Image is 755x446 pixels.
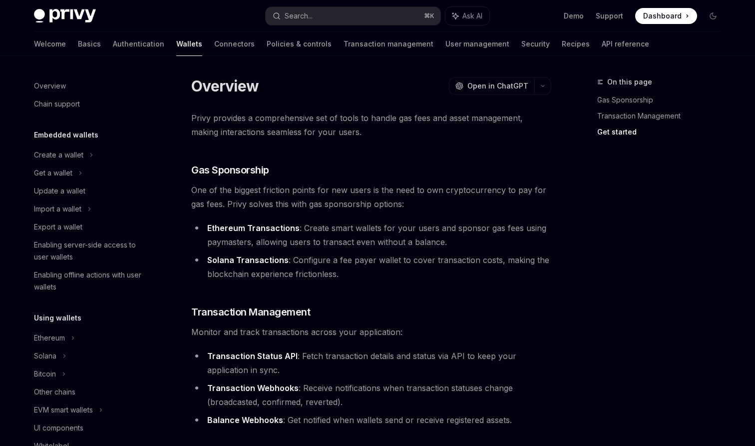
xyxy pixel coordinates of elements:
[207,223,300,233] strong: Ethereum Transactions
[266,7,440,25] button: Search...⌘K
[207,255,289,265] strong: Solana Transactions
[34,368,56,380] div: Bitcoin
[596,11,623,21] a: Support
[191,413,551,427] li: : Get notified when wallets send or receive registered assets.
[191,381,551,409] li: : Receive notifications when transaction statuses change (broadcasted, confirmed, reverted).
[602,32,649,56] a: API reference
[26,236,154,266] a: Enabling server-side access to user wallets
[34,386,75,398] div: Other chains
[176,32,202,56] a: Wallets
[34,185,85,197] div: Update a wallet
[635,8,697,24] a: Dashboard
[207,351,298,361] strong: Transaction Status API
[597,92,729,108] a: Gas Sponsorship
[34,350,56,362] div: Solana
[34,332,65,344] div: Ethereum
[207,383,299,393] strong: Transaction Webhooks
[191,349,551,377] li: : Fetch transaction details and status via API to keep your application in sync.
[424,12,434,20] span: ⌘ K
[267,32,332,56] a: Policies & controls
[34,239,148,263] div: Enabling server-side access to user wallets
[597,124,729,140] a: Get started
[26,77,154,95] a: Overview
[705,8,721,24] button: Toggle dark mode
[34,80,66,92] div: Overview
[34,32,66,56] a: Welcome
[344,32,433,56] a: Transaction management
[562,32,590,56] a: Recipes
[26,419,154,437] a: UI components
[521,32,550,56] a: Security
[34,312,81,324] h5: Using wallets
[191,221,551,249] li: : Create smart wallets for your users and sponsor gas fees using paymasters, allowing users to tr...
[34,149,83,161] div: Create a wallet
[445,7,489,25] button: Ask AI
[191,183,551,211] span: One of the biggest friction points for new users is the need to own cryptocurrency to pay for gas...
[467,81,528,91] span: Open in ChatGPT
[26,182,154,200] a: Update a wallet
[207,415,283,425] strong: Balance Webhooks
[191,77,259,95] h1: Overview
[34,269,148,293] div: Enabling offline actions with user wallets
[26,383,154,401] a: Other chains
[607,76,652,88] span: On this page
[564,11,584,21] a: Demo
[643,11,682,21] span: Dashboard
[34,422,83,434] div: UI components
[113,32,164,56] a: Authentication
[191,305,310,319] span: Transaction Management
[34,167,72,179] div: Get a wallet
[191,111,551,139] span: Privy provides a comprehensive set of tools to handle gas fees and asset management, making inter...
[34,203,81,215] div: Import a wallet
[34,98,80,110] div: Chain support
[597,108,729,124] a: Transaction Management
[191,163,269,177] span: Gas Sponsorship
[285,10,313,22] div: Search...
[445,32,509,56] a: User management
[78,32,101,56] a: Basics
[26,218,154,236] a: Export a wallet
[26,266,154,296] a: Enabling offline actions with user wallets
[34,129,98,141] h5: Embedded wallets
[34,221,82,233] div: Export a wallet
[26,95,154,113] a: Chain support
[34,404,93,416] div: EVM smart wallets
[34,9,96,23] img: dark logo
[462,11,482,21] span: Ask AI
[214,32,255,56] a: Connectors
[191,325,551,339] span: Monitor and track transactions across your application:
[449,77,534,94] button: Open in ChatGPT
[191,253,551,281] li: : Configure a fee payer wallet to cover transaction costs, making the blockchain experience frict...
